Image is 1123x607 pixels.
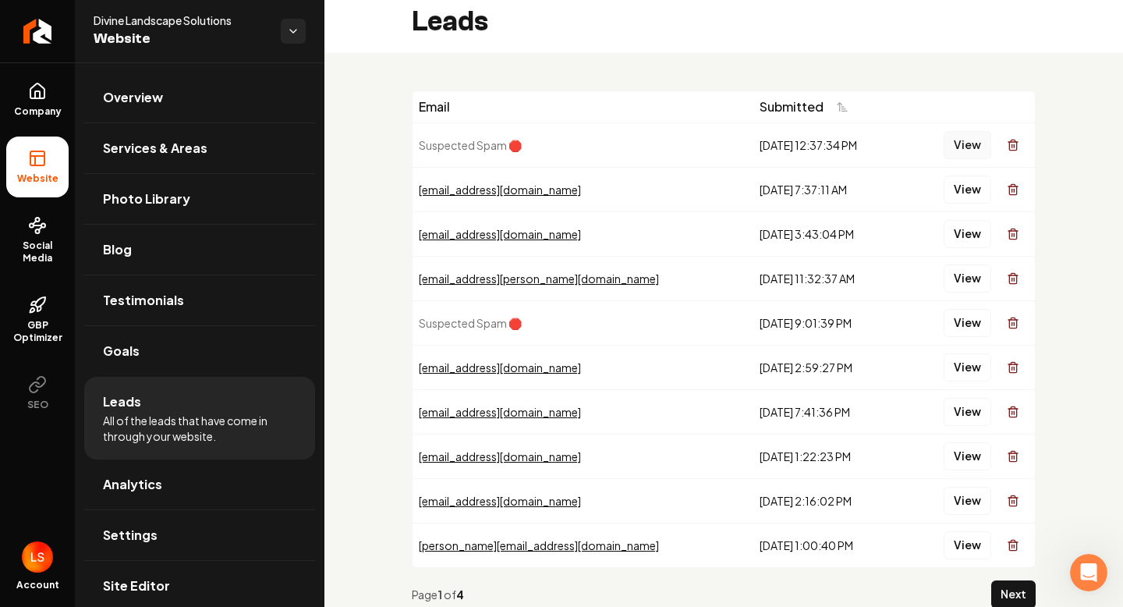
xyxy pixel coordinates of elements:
[84,326,315,376] a: Goals
[22,541,53,573] button: Open user button
[103,139,207,158] span: Services & Areas
[419,360,747,375] div: [EMAIL_ADDRESS][DOMAIN_NAME]
[419,226,747,242] div: [EMAIL_ADDRESS][DOMAIN_NAME]
[103,413,296,444] span: All of the leads that have come in through your website.
[84,275,315,325] a: Testimonials
[103,577,170,595] span: Site Editor
[760,93,858,121] button: Submitted
[94,28,268,50] span: Website
[21,399,55,411] span: SEO
[944,220,991,248] button: View
[760,137,897,153] div: [DATE] 12:37:34 PM
[84,225,315,275] a: Blog
[103,88,163,107] span: Overview
[944,531,991,559] button: View
[419,316,522,330] span: Suspected Spam 🛑
[84,174,315,224] a: Photo Library
[419,404,747,420] div: [EMAIL_ADDRESS][DOMAIN_NAME]
[103,291,184,310] span: Testimonials
[412,6,488,37] h2: Leads
[11,172,65,185] span: Website
[944,442,991,470] button: View
[944,309,991,337] button: View
[760,493,897,509] div: [DATE] 2:16:02 PM
[103,342,140,360] span: Goals
[760,271,897,286] div: [DATE] 11:32:37 AM
[6,204,69,277] a: Social Media
[444,587,456,602] span: of
[6,319,69,344] span: GBP Optimizer
[94,12,268,28] span: Divine Landscape Solutions
[103,392,141,411] span: Leads
[760,226,897,242] div: [DATE] 3:43:04 PM
[103,240,132,259] span: Blog
[103,190,190,208] span: Photo Library
[8,105,68,118] span: Company
[438,587,444,602] strong: 1
[84,123,315,173] a: Services & Areas
[944,131,991,159] button: View
[84,73,315,122] a: Overview
[412,587,438,602] span: Page
[419,98,747,116] div: Email
[6,69,69,130] a: Company
[84,510,315,560] a: Settings
[419,138,522,152] span: Suspected Spam 🛑
[22,541,53,573] img: Landon Schnippel
[760,182,897,197] div: [DATE] 7:37:11 AM
[944,176,991,204] button: View
[103,526,158,545] span: Settings
[944,398,991,426] button: View
[23,19,52,44] img: Rebolt Logo
[760,449,897,464] div: [DATE] 1:22:23 PM
[103,475,162,494] span: Analytics
[456,587,464,602] strong: 4
[16,579,59,591] span: Account
[6,240,69,264] span: Social Media
[6,363,69,424] button: SEO
[419,271,747,286] div: [EMAIL_ADDRESS][PERSON_NAME][DOMAIN_NAME]
[944,487,991,515] button: View
[760,538,897,553] div: [DATE] 1:00:40 PM
[944,353,991,382] button: View
[760,360,897,375] div: [DATE] 2:59:27 PM
[419,538,747,553] div: [PERSON_NAME][EMAIL_ADDRESS][DOMAIN_NAME]
[944,264,991,293] button: View
[760,98,824,116] span: Submitted
[1070,554,1107,591] iframe: Intercom live chat
[419,449,747,464] div: [EMAIL_ADDRESS][DOMAIN_NAME]
[84,460,315,509] a: Analytics
[760,315,897,331] div: [DATE] 9:01:39 PM
[419,182,747,197] div: [EMAIL_ADDRESS][DOMAIN_NAME]
[419,493,747,509] div: [EMAIL_ADDRESS][DOMAIN_NAME]
[6,283,69,357] a: GBP Optimizer
[760,404,897,420] div: [DATE] 7:41:36 PM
